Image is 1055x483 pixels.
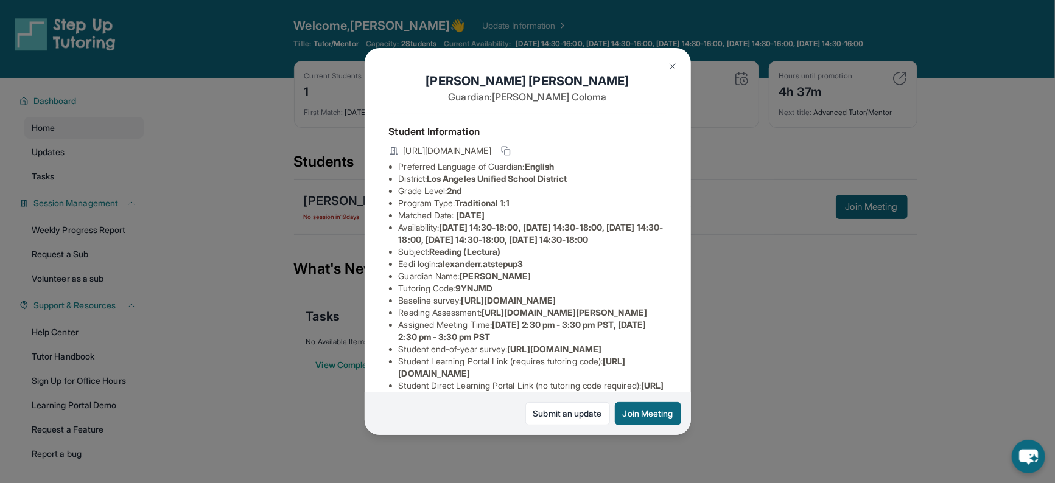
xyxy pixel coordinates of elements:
span: Reading (Lectura) [429,246,500,257]
span: Los Angeles Unified School District [427,173,567,184]
span: [DATE] 14:30-18:00, [DATE] 14:30-18:00, [DATE] 14:30-18:00, [DATE] 14:30-18:00, [DATE] 14:30-18:00 [399,222,664,245]
span: 9YNJMD [456,283,492,293]
span: [URL][DOMAIN_NAME][PERSON_NAME] [482,307,647,318]
button: Copy link [499,144,513,158]
p: Guardian: [PERSON_NAME] Coloma [389,89,667,104]
span: Traditional 1:1 [455,198,510,208]
li: Baseline survey : [399,294,667,307]
h4: Student Information [389,124,667,139]
span: alexanderr.atstepup3 [438,259,523,269]
span: [DATE] [457,210,485,220]
li: Student Direct Learning Portal Link (no tutoring code required) : [399,380,667,404]
button: Join Meeting [615,402,681,425]
span: [URL][DOMAIN_NAME] [507,344,601,354]
button: chat-button [1012,440,1045,473]
span: 2nd [447,186,461,196]
li: Student Learning Portal Link (requires tutoring code) : [399,355,667,380]
span: [URL][DOMAIN_NAME] [461,295,556,305]
li: Preferred Language of Guardian: [399,161,667,173]
li: District: [399,173,667,185]
li: Reading Assessment : [399,307,667,319]
li: Subject : [399,246,667,258]
li: Eedi login : [399,258,667,270]
li: Student end-of-year survey : [399,343,667,355]
h1: [PERSON_NAME] [PERSON_NAME] [389,72,667,89]
li: Grade Level: [399,185,667,197]
li: Matched Date: [399,209,667,221]
li: Program Type: [399,197,667,209]
span: [DATE] 2:30 pm - 3:30 pm PST, [DATE] 2:30 pm - 3:30 pm PST [399,319,647,342]
span: [PERSON_NAME] [460,271,531,281]
span: English [525,161,555,172]
img: Close Icon [668,61,678,71]
li: Assigned Meeting Time : [399,319,667,343]
li: Availability: [399,221,667,246]
li: Tutoring Code : [399,282,667,294]
a: Submit an update [525,402,610,425]
span: [URL][DOMAIN_NAME] [404,145,491,157]
li: Guardian Name : [399,270,667,282]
